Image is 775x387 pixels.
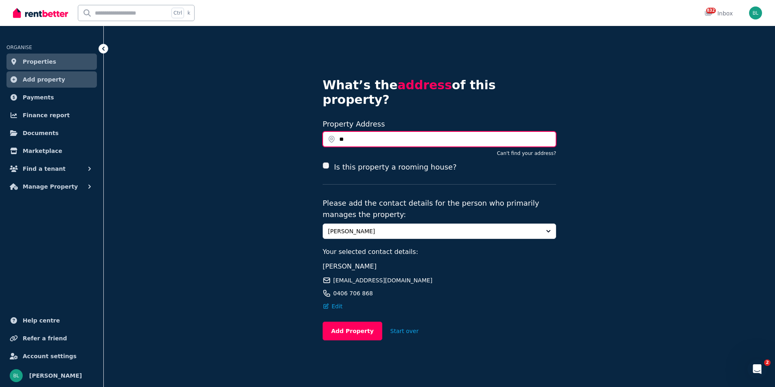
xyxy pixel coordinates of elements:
button: Edit [323,302,343,310]
span: Ctrl [171,8,184,18]
span: 832 [706,8,716,13]
h4: What’s the of this property? [323,78,556,107]
img: Bruce Le [10,369,23,382]
a: Refer a friend [6,330,97,346]
span: 0406 706 868 [333,289,373,297]
span: Documents [23,128,59,138]
span: Marketplace [23,146,62,156]
img: RentBetter [13,7,68,19]
a: Marketplace [6,143,97,159]
span: [PERSON_NAME] [328,227,540,235]
a: Finance report [6,107,97,123]
a: Add property [6,71,97,88]
label: Property Address [323,120,385,128]
a: Account settings [6,348,97,364]
button: Find a tenant [6,161,97,177]
iframe: Intercom live chat [747,359,767,379]
span: Payments [23,92,54,102]
img: Bruce Le [749,6,762,19]
div: Inbox [704,9,733,17]
span: [PERSON_NAME] [29,371,82,381]
button: [PERSON_NAME] [323,224,556,239]
a: Documents [6,125,97,141]
span: 2 [764,359,771,366]
button: Can't find your address? [497,150,556,157]
span: Manage Property [23,182,78,191]
span: Find a tenant [23,164,66,174]
p: Please add the contact details for the person who primarily manages the property: [323,198,556,220]
span: Account settings [23,351,77,361]
span: Refer a friend [23,333,67,343]
span: Help centre [23,316,60,325]
button: Start over [382,322,427,340]
span: [PERSON_NAME] [323,262,377,270]
p: Your selected contact details: [323,247,556,257]
label: Is this property a rooming house? [334,161,456,173]
span: address [398,78,452,92]
a: Help centre [6,312,97,329]
span: k [187,10,190,16]
a: Payments [6,89,97,105]
span: ORGANISE [6,45,32,50]
span: [EMAIL_ADDRESS][DOMAIN_NAME] [333,276,432,284]
span: Properties [23,57,56,67]
span: Finance report [23,110,70,120]
a: Properties [6,54,97,70]
span: Add property [23,75,65,84]
span: Edit [332,302,343,310]
button: Manage Property [6,178,97,195]
button: Add Property [323,322,382,340]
